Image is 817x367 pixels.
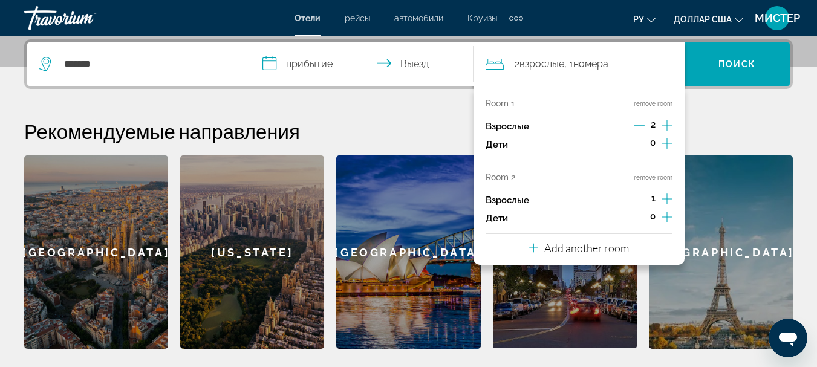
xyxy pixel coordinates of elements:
[662,191,672,209] button: Increment adults
[467,13,497,23] a: Круизы
[634,174,672,181] button: remove room
[24,119,793,143] h2: Рекомендуемые направления
[718,59,757,69] font: Поиск
[24,2,145,34] a: Травориум
[564,58,573,70] font: , 1
[529,234,629,259] button: Add another room
[345,13,370,23] a: рейсы
[486,140,508,150] p: Дети
[573,58,608,70] font: номера
[662,117,672,135] button: Increment adults
[24,155,168,349] a: Barcelona[GEOGRAPHIC_DATA]
[634,193,645,207] button: Decrement adults
[180,155,324,349] a: New York[US_STATE]
[486,213,508,224] p: Дети
[180,155,324,349] div: [US_STATE]
[509,8,523,28] button: Дополнительные элементы навигации
[649,155,793,349] a: Paris[GEOGRAPHIC_DATA]
[685,42,790,86] button: Поиск
[633,15,644,24] font: ру
[250,42,474,86] button: Выберите дату заезда и выезда
[662,209,672,227] button: Increment children
[515,58,519,70] font: 2
[650,212,656,221] span: 0
[755,11,800,24] font: МИСТЕР
[674,10,743,28] button: Изменить валюту
[486,172,515,182] p: Room 2
[486,122,529,132] p: Взрослые
[674,15,732,24] font: доллар США
[63,55,232,73] input: Поиск отеля
[519,58,564,70] font: Взрослые
[544,241,629,255] p: Add another room
[486,195,529,206] p: Взрослые
[336,155,480,349] a: Sydney[GEOGRAPHIC_DATA]
[474,42,685,86] button: Travelers: 3 adults, 0 children
[394,13,443,23] a: автомобили
[486,99,515,108] p: Room 1
[649,155,793,349] div: [GEOGRAPHIC_DATA]
[651,193,656,203] span: 1
[662,135,672,154] button: Increment children
[634,119,645,134] button: Decrement adults
[633,10,656,28] button: Изменить язык
[650,138,656,148] span: 0
[761,5,793,31] button: Меню пользователя
[633,137,644,152] button: Decrement children
[769,319,807,357] iframe: Кнопка запуска окна обмена сообщениями
[651,120,656,129] span: 2
[27,42,790,86] div: Виджет поиска
[634,100,672,108] button: remove room
[24,155,168,349] div: [GEOGRAPHIC_DATA]
[295,13,321,23] a: Отели
[633,211,644,226] button: Decrement children
[336,155,480,349] div: [GEOGRAPHIC_DATA]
